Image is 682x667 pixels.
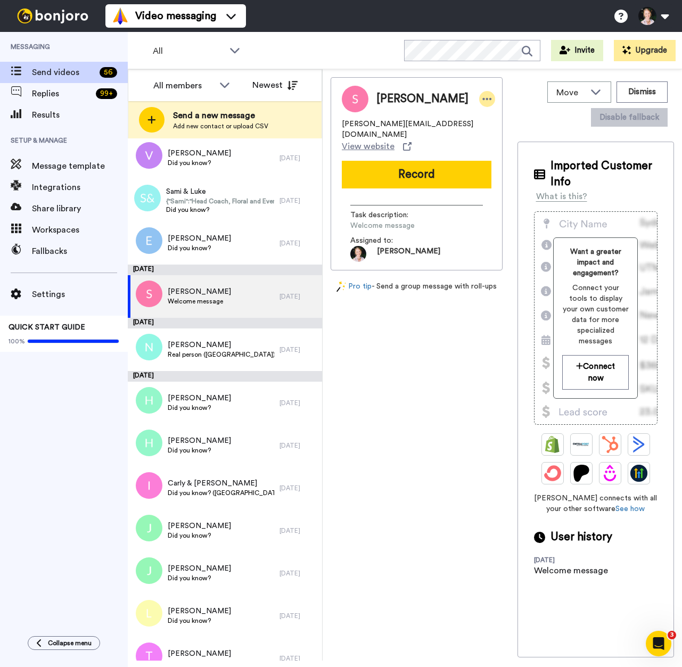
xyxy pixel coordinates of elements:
[100,67,117,78] div: 56
[562,355,629,390] button: Connect now
[562,246,629,278] span: Want a greater impact and engagement?
[168,563,231,574] span: [PERSON_NAME]
[168,606,231,616] span: [PERSON_NAME]
[168,531,231,540] span: Did you know?
[153,79,214,92] div: All members
[280,292,317,301] div: [DATE]
[646,631,671,656] iframe: Intercom live chat
[32,87,92,100] span: Replies
[136,600,162,627] img: l.png
[551,40,603,61] button: Invite
[168,286,231,297] span: [PERSON_NAME]
[168,297,231,306] span: Welcome message
[48,639,92,647] span: Collapse menu
[336,281,372,292] a: Pro tip
[32,224,128,236] span: Workspaces
[377,246,440,262] span: [PERSON_NAME]
[342,119,491,140] span: [PERSON_NAME][EMAIL_ADDRESS][DOMAIN_NAME]
[280,345,317,354] div: [DATE]
[280,654,317,663] div: [DATE]
[342,86,368,112] img: Image of Shea
[9,337,25,345] span: 100%
[168,478,274,489] span: Carly & [PERSON_NAME]
[544,465,561,482] img: ConvertKit
[280,196,317,205] div: [DATE]
[32,288,128,301] span: Settings
[166,186,274,197] span: Sami & Luke
[13,9,93,23] img: bj-logo-header-white.svg
[336,281,346,292] img: magic-wand.svg
[331,281,503,292] div: - Send a group message with roll-ups
[350,210,425,220] span: Task description :
[168,244,231,252] span: Did you know?
[168,489,274,497] span: Did you know? ([GEOGRAPHIC_DATA])
[136,227,162,254] img: e.png
[128,265,322,275] div: [DATE]
[173,109,268,122] span: Send a new message
[534,556,603,564] div: [DATE]
[168,393,231,404] span: [PERSON_NAME]
[280,484,317,492] div: [DATE]
[280,154,317,162] div: [DATE]
[168,435,231,446] span: [PERSON_NAME]
[573,465,590,482] img: Patreon
[280,239,317,248] div: [DATE]
[573,436,590,453] img: Ontraport
[168,574,231,582] span: Did you know?
[168,148,231,159] span: [PERSON_NAME]
[136,430,162,456] img: h.png
[376,91,469,107] span: [PERSON_NAME]
[136,281,162,307] img: s.png
[280,526,317,535] div: [DATE]
[350,235,425,246] span: Assigned to:
[166,205,274,214] span: Did you know?
[342,140,395,153] span: View website
[32,181,128,194] span: Integrations
[168,648,231,659] span: [PERSON_NAME]
[534,564,608,577] div: Welcome message
[342,161,491,188] button: Record
[136,515,162,541] img: j.png
[136,142,162,169] img: v.png
[134,185,161,211] img: s&.png
[168,521,231,531] span: [PERSON_NAME]
[534,493,658,514] span: [PERSON_NAME] connects with all your other software
[136,334,162,360] img: n.png
[244,75,306,96] button: Newest
[550,158,658,190] span: Imported Customer Info
[562,283,629,347] span: Connect your tools to display your own customer data for more specialized messages
[32,66,95,79] span: Send videos
[591,108,668,127] button: Disable fallback
[32,160,128,172] span: Message template
[166,197,274,205] span: {"Sami":"Head Coach, Floral and Event Designer","Luke":"Business and Logistical Lead"}
[280,612,317,620] div: [DATE]
[550,529,612,545] span: User history
[350,246,366,262] img: b3d945f2-f10e-4341-a9b4-f6e81cf8be4d-1611354539.jpg
[136,472,162,499] img: i.png
[136,557,162,584] img: j.png
[168,446,231,455] span: Did you know?
[556,86,585,99] span: Move
[32,109,128,121] span: Results
[32,202,128,215] span: Share library
[350,220,451,231] span: Welcome message
[617,81,668,103] button: Dismiss
[128,371,322,382] div: [DATE]
[168,159,231,167] span: Did you know?
[280,569,317,578] div: [DATE]
[112,7,129,24] img: vm-color.svg
[602,465,619,482] img: Drip
[630,436,647,453] img: ActiveCampaign
[168,616,231,625] span: Did you know?
[614,40,676,61] button: Upgrade
[668,631,676,639] span: 3
[135,9,216,23] span: Video messaging
[168,350,274,359] span: Real person ([GEOGRAPHIC_DATA])
[173,122,268,130] span: Add new contact or upload CSV
[168,233,231,244] span: [PERSON_NAME]
[280,399,317,407] div: [DATE]
[32,245,128,258] span: Fallbacks
[28,636,100,650] button: Collapse menu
